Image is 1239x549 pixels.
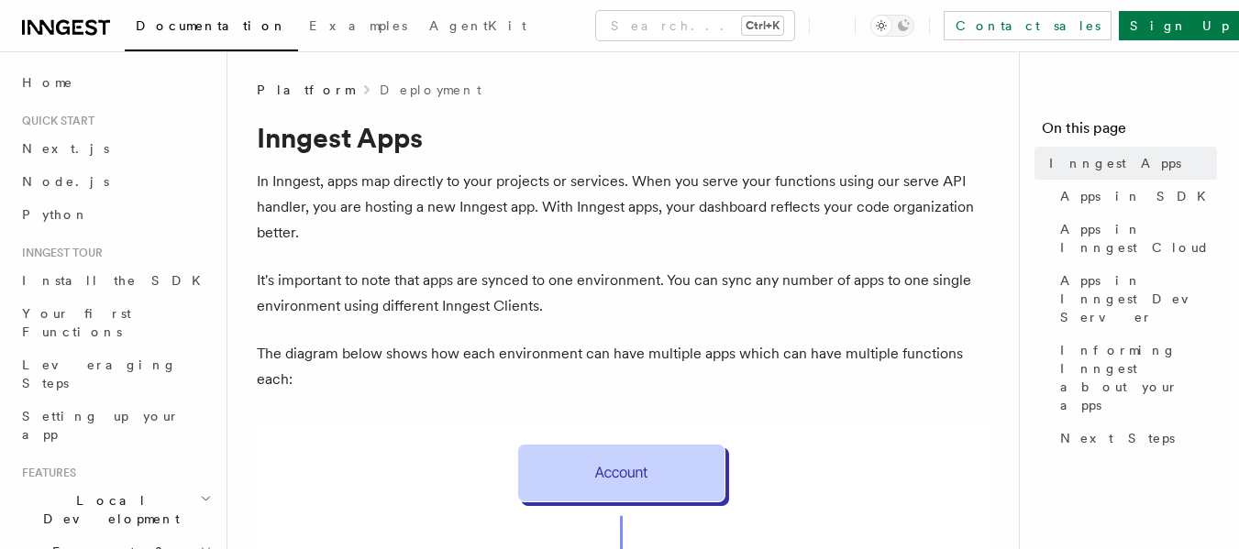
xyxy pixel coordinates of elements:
[742,16,783,35] kbd: Ctrl+K
[257,121,990,154] h1: Inngest Apps
[1042,147,1217,180] a: Inngest Apps
[22,273,212,288] span: Install the SDK
[257,268,990,319] p: It's important to note that apps are synced to one environment. You can sync any number of apps t...
[870,15,914,37] button: Toggle dark mode
[1053,264,1217,334] a: Apps in Inngest Dev Server
[1060,341,1217,414] span: Informing Inngest about your apps
[22,306,131,339] span: Your first Functions
[22,357,177,390] span: Leveraging Steps
[298,5,418,49] a: Examples
[15,264,216,297] a: Install the SDK
[1053,334,1217,422] a: Informing Inngest about your apps
[15,491,200,528] span: Local Development
[1060,220,1217,257] span: Apps in Inngest Cloud
[1053,422,1217,455] a: Next Steps
[22,174,109,189] span: Node.js
[257,169,990,246] p: In Inngest, apps map directly to your projects or services. When you serve your functions using o...
[22,409,180,442] span: Setting up your app
[125,5,298,51] a: Documentation
[1049,154,1181,172] span: Inngest Apps
[257,341,990,392] p: The diagram below shows how each environment can have multiple apps which can have multiple funct...
[429,18,526,33] span: AgentKit
[15,66,216,99] a: Home
[1053,213,1217,264] a: Apps in Inngest Cloud
[1060,187,1217,205] span: Apps in SDK
[136,18,287,33] span: Documentation
[15,114,94,128] span: Quick start
[944,11,1112,40] a: Contact sales
[380,81,481,99] a: Deployment
[15,246,103,260] span: Inngest tour
[22,207,89,222] span: Python
[15,165,216,198] a: Node.js
[22,141,109,156] span: Next.js
[1053,180,1217,213] a: Apps in SDK
[257,81,354,99] span: Platform
[15,132,216,165] a: Next.js
[309,18,407,33] span: Examples
[1060,271,1217,326] span: Apps in Inngest Dev Server
[418,5,537,49] a: AgentKit
[15,348,216,400] a: Leveraging Steps
[15,484,216,535] button: Local Development
[1060,429,1175,447] span: Next Steps
[15,198,216,231] a: Python
[15,466,76,480] span: Features
[15,400,216,451] a: Setting up your app
[1042,117,1217,147] h4: On this page
[15,297,216,348] a: Your first Functions
[596,11,794,40] button: Search...Ctrl+K
[22,73,73,92] span: Home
